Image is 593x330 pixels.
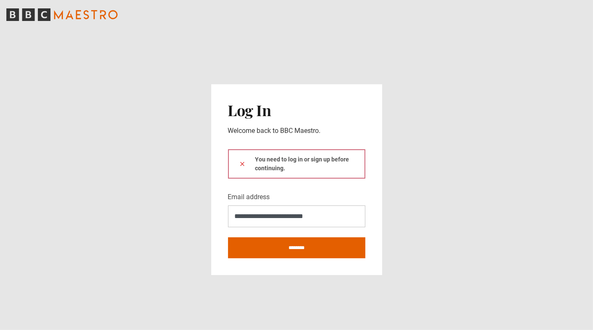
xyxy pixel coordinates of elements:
div: You need to log in or sign up before continuing. [228,149,365,179]
svg: BBC Maestro [6,8,118,21]
p: Welcome back to BBC Maestro. [228,126,365,136]
h2: Log In [228,101,365,119]
label: Email address [228,192,270,202]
